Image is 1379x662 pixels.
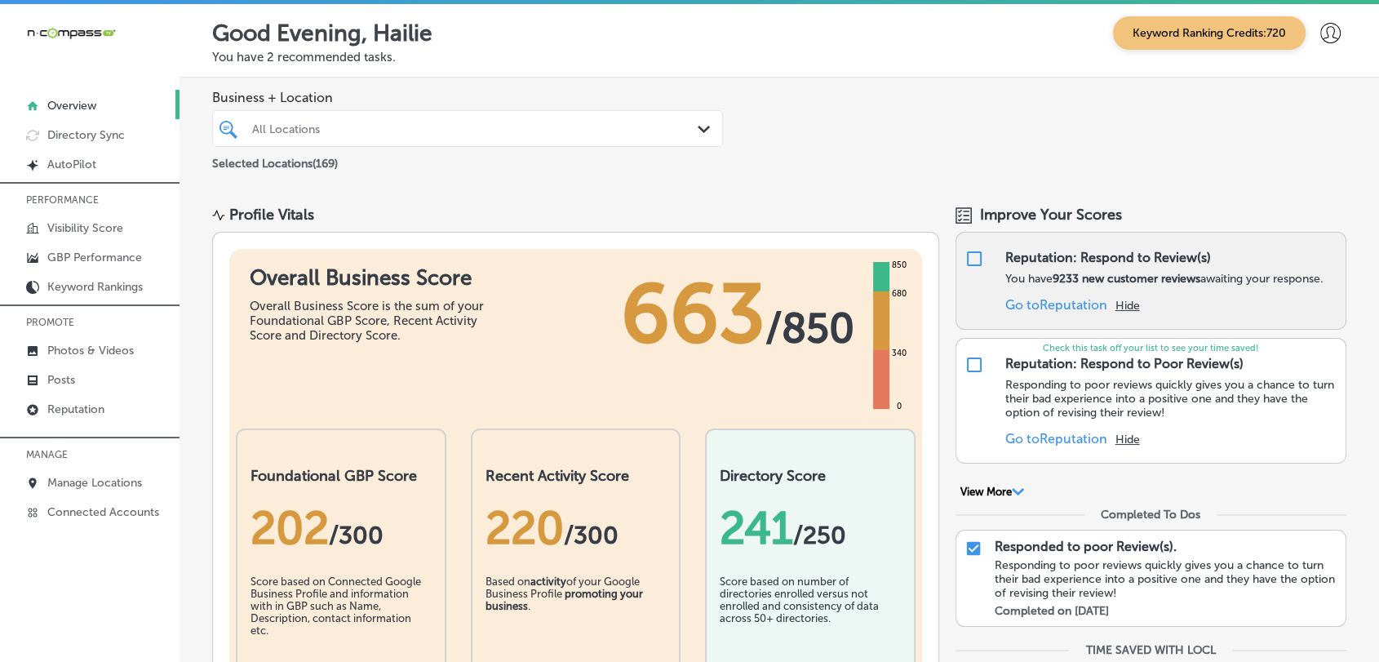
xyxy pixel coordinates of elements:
[26,25,116,41] img: 660ab0bf-5cc7-4cb8-ba1c-48b5ae0f18e60NCTV_CLogo_TV_Black_-500x88.png
[1115,299,1140,313] button: Hide
[486,467,667,485] h2: Recent Activity Score
[47,221,123,235] p: Visibility Score
[252,122,699,136] div: All Locations
[47,280,143,294] p: Keyword Rankings
[212,50,1346,64] p: You have 2 recommended tasks.
[251,575,432,657] div: Score based on Connected Google Business Profile and information with in GBP such as Name, Descri...
[1086,643,1216,657] div: TIME SAVED WITH LOCL
[486,588,643,612] b: promoting your business
[893,400,905,413] div: 0
[1101,508,1200,522] div: Completed To Dos
[26,42,39,56] img: website_grey.svg
[251,467,432,485] h2: Foundational GBP Score
[1005,431,1107,447] a: Go toReputation
[1005,297,1107,313] a: Go toReputation
[720,501,901,555] div: 241
[329,521,384,550] span: / 300
[42,42,180,56] div: Domain: [DOMAIN_NAME]
[1115,433,1140,447] button: Hide
[212,150,338,171] p: Selected Locations ( 169 )
[46,26,80,39] div: v 4.0.25
[47,128,125,142] p: Directory Sync
[720,467,901,485] h2: Directory Score
[47,344,134,358] p: Photos & Videos
[212,20,432,47] p: Good Evening, Hailie
[62,96,146,107] div: Domain Overview
[956,485,1030,500] button: View More
[1005,356,1244,371] div: Reputation: Respond to Poor Review(s)
[47,402,104,416] p: Reputation
[47,251,142,264] p: GBP Performance
[486,575,667,657] div: Based on of your Google Business Profile .
[889,287,910,300] div: 680
[995,539,1177,554] p: Responded to poor Review(s).
[1053,272,1200,286] strong: 9233 new customer reviews
[995,558,1337,600] div: Responding to poor reviews quickly gives you a chance to turn their bad experience into a positiv...
[765,304,854,353] span: / 850
[250,265,494,291] h1: Overall Business Score
[621,265,765,363] span: 663
[793,521,846,550] span: /250
[530,575,566,588] b: activity
[1005,250,1211,265] div: Reputation: Respond to Review(s)
[1005,378,1338,420] p: Responding to poor reviews quickly gives you a chance to turn their bad experience into a positiv...
[47,476,142,490] p: Manage Locations
[229,206,314,224] div: Profile Vitals
[26,26,39,39] img: logo_orange.svg
[212,90,723,105] span: Business + Location
[720,575,901,657] div: Score based on number of directories enrolled versus not enrolled and consistency of data across ...
[1113,16,1306,50] span: Keyword Ranking Credits: 720
[956,343,1346,353] p: Check this task off your list to see your time saved!
[889,259,910,272] div: 850
[162,95,175,108] img: tab_keywords_by_traffic_grey.svg
[250,299,494,343] div: Overall Business Score is the sum of your Foundational GBP Score, Recent Activity Score and Direc...
[889,347,910,360] div: 340
[995,604,1109,618] label: Completed on [DATE]
[47,505,159,519] p: Connected Accounts
[980,206,1122,224] span: Improve Your Scores
[251,501,432,555] div: 202
[47,99,96,113] p: Overview
[47,158,96,171] p: AutoPilot
[486,501,667,555] div: 220
[564,521,619,550] span: /300
[180,96,275,107] div: Keywords by Traffic
[44,95,57,108] img: tab_domain_overview_orange.svg
[47,373,75,387] p: Posts
[1005,272,1324,286] p: You have awaiting your response.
